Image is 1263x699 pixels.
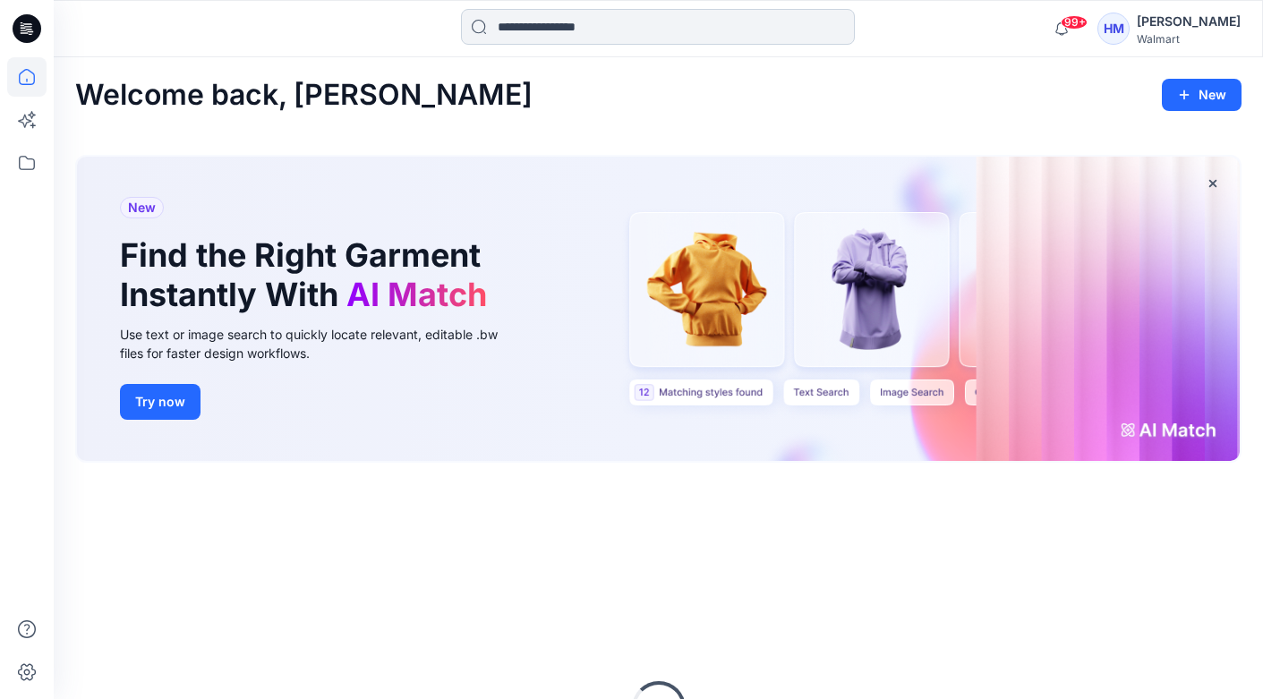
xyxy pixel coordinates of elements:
[1097,13,1130,45] div: HM
[1137,32,1241,46] div: Walmart
[120,325,523,362] div: Use text or image search to quickly locate relevant, editable .bw files for faster design workflows.
[1061,15,1088,30] span: 99+
[1137,11,1241,32] div: [PERSON_NAME]
[120,236,496,313] h1: Find the Right Garment Instantly With
[120,384,201,420] button: Try now
[128,197,156,218] span: New
[1162,79,1242,111] button: New
[346,275,487,314] span: AI Match
[75,79,533,112] h2: Welcome back, [PERSON_NAME]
